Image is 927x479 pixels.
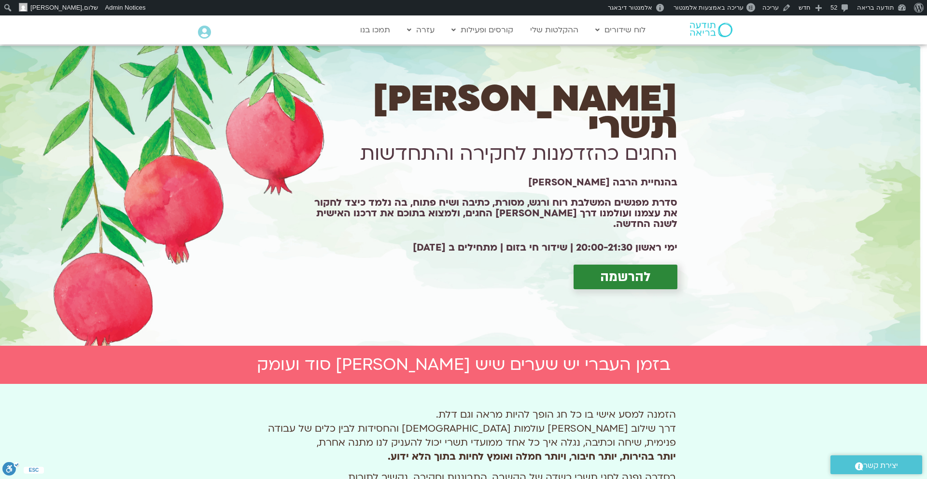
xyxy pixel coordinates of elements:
h1: סדרת מפגשים המשלבת רוח ורגש, מסורת, כתיבה ושיח פתוח, בה נלמד כיצד לחקור את עצמנו ועולמנו דרך [PER... [299,197,677,229]
b: יותר בהירות, יותר חיבור, ויותר חמלה ואומץ לחיות בתוך הלא ידוע. [388,450,676,463]
span: הזמנה למסע אישי בו כל חג הופך להיות מראה וגם דלת. [436,408,676,421]
h2: בזמן העברי יש שערים שיש [PERSON_NAME] סוד ועומק [193,355,734,374]
h2: ימי ראשון 20:00-21:30 | שידור חי בזום | מתחילים ב [DATE] [299,242,677,253]
span: [PERSON_NAME] [30,4,82,11]
a: ההקלטות שלי [525,21,583,39]
span: עריכה באמצעות אלמנטור [674,4,744,11]
a: יצירת קשר [830,455,922,474]
a: עזרה [402,21,439,39]
img: תודעה בריאה [690,23,732,37]
a: תמכו בנו [355,21,395,39]
h1: החגים כהזדמנות לחקירה והתחדשות [299,141,677,168]
a: לוח שידורים [590,21,650,39]
span: דרך שילוב [PERSON_NAME] עולמות [DEMOGRAPHIC_DATA] והחסידות לבין כלים של עבודה פנימית, שיחה וכתיבה... [268,422,676,449]
a: קורסים ופעילות [447,21,518,39]
a: להרשמה [574,265,677,289]
h1: [PERSON_NAME] תשרי [299,86,677,140]
span: להרשמה [600,269,651,284]
span: יצירת קשר [863,459,898,472]
h1: בהנחיית הרבה [PERSON_NAME] [299,181,677,184]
